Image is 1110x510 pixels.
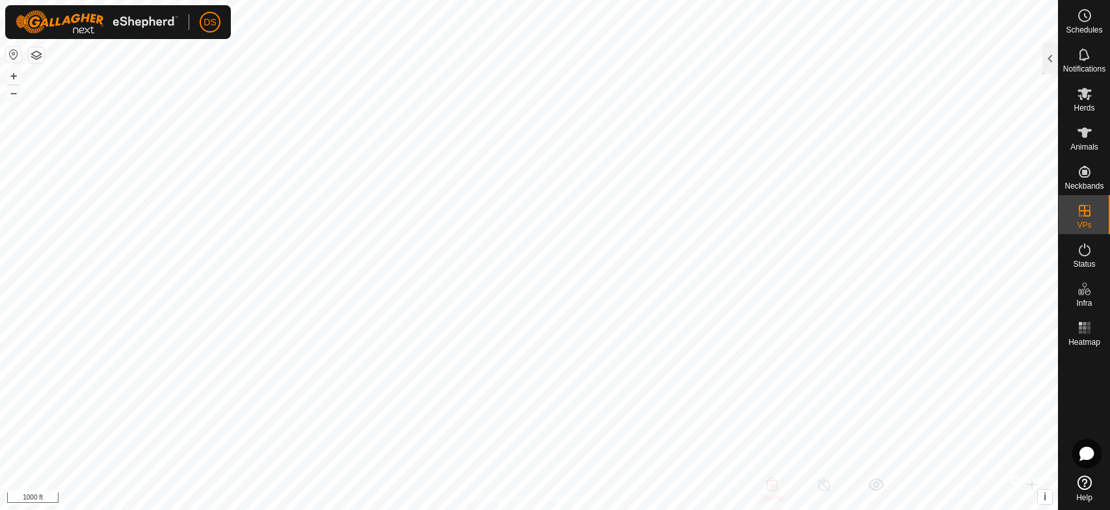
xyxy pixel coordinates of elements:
[1077,221,1091,229] span: VPs
[1063,65,1105,73] span: Notifications
[1068,338,1100,346] span: Heatmap
[542,493,580,505] a: Contact Us
[1044,491,1046,502] span: i
[477,493,526,505] a: Privacy Policy
[6,47,21,62] button: Reset Map
[1038,490,1052,504] button: i
[29,47,44,63] button: Map Layers
[1066,26,1102,34] span: Schedules
[6,68,21,84] button: +
[204,16,216,29] span: DS
[1064,182,1103,190] span: Neckbands
[1073,260,1095,268] span: Status
[16,10,178,34] img: Gallagher Logo
[6,85,21,101] button: –
[1076,299,1092,307] span: Infra
[1059,470,1110,507] a: Help
[1074,104,1094,112] span: Herds
[1076,494,1092,502] span: Help
[1070,143,1098,151] span: Animals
